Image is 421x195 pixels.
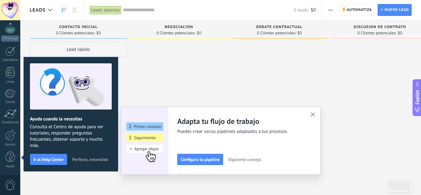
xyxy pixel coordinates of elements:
div: Debate contractual [234,25,325,30]
span: Ir al Help Center [33,157,64,162]
span: $0 [197,31,201,35]
span: $0 [297,31,302,35]
span: Automatiza [347,4,372,16]
button: Siguiente consejo [225,155,264,164]
span: Debate contractual [256,25,302,29]
a: Lista [69,4,80,16]
span: Puedes crear varios pipelines adaptados a tus procesos. [177,129,303,135]
span: 0 Clientes potenciales: [56,31,95,35]
span: Nuevo lead [384,4,409,16]
h2: Adapta tu flujo de trabajo [177,116,303,126]
span: 0 leads: [294,7,309,13]
div: Listas [1,80,19,84]
span: $0 [96,31,101,35]
span: Negociación [164,25,193,29]
div: Correo [1,100,19,104]
div: Lead rápido [30,41,127,57]
a: Nuevo lead [378,4,412,16]
div: Estadísticas [1,120,19,124]
button: Configura tu pipeline [177,154,223,165]
span: Leads [30,7,46,13]
div: Ajustes [1,143,19,147]
div: Leads abiertos [90,6,121,15]
div: Calendario [1,58,19,62]
div: WhatsApp [1,36,19,41]
span: Discusión de contrato [354,25,406,29]
div: Ayuda [1,164,19,168]
span: $0 [398,31,402,35]
span: Copilot [414,90,420,104]
span: 0 Clientes potenciales: [357,31,396,35]
span: Consulta el Centro de ayuda para ver tutoriales, responder preguntas frecuentes, obtener soporte ... [30,124,112,149]
span: Configura tu pipeline [181,157,220,162]
span: $0 [311,7,316,13]
span: 0 Clientes potenciales: [156,31,195,35]
button: Perfecto, entendido [69,155,111,164]
div: Negociación [133,25,224,30]
button: Ir al Help Center [30,154,67,165]
h2: Ayuda cuando la necesitas [30,116,112,122]
span: 0 Clientes potenciales: [257,31,296,35]
span: Perfecto, entendido [72,157,108,162]
a: Leads [59,4,69,16]
span: Contacto inicial [59,25,98,29]
div: Contacto inicial [33,25,124,30]
button: Más [326,4,335,16]
span: Siguiente consejo [228,157,261,162]
a: Automatiza [339,4,375,16]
